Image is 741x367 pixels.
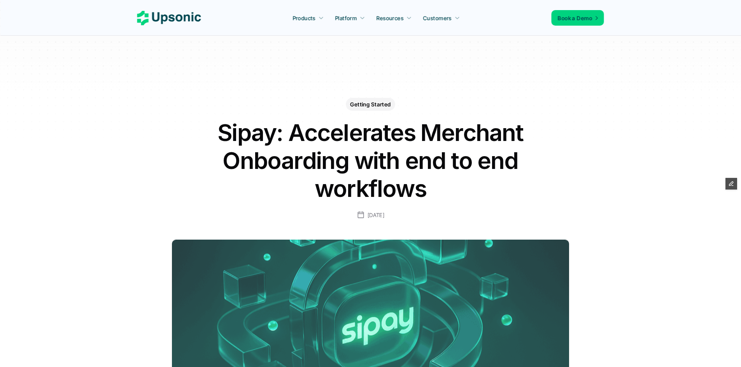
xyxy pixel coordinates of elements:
p: Products [293,14,315,22]
p: Book a Demo [558,14,592,22]
p: Getting Started [350,100,391,108]
a: Products [288,11,328,25]
p: Customers [423,14,452,22]
p: Resources [377,14,404,22]
p: [DATE] [368,210,384,220]
button: Edit Framer Content [725,178,737,190]
p: Platform [335,14,357,22]
h1: Sipay: Accelerates Merchant Onboarding with end to end workflows [215,118,526,202]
